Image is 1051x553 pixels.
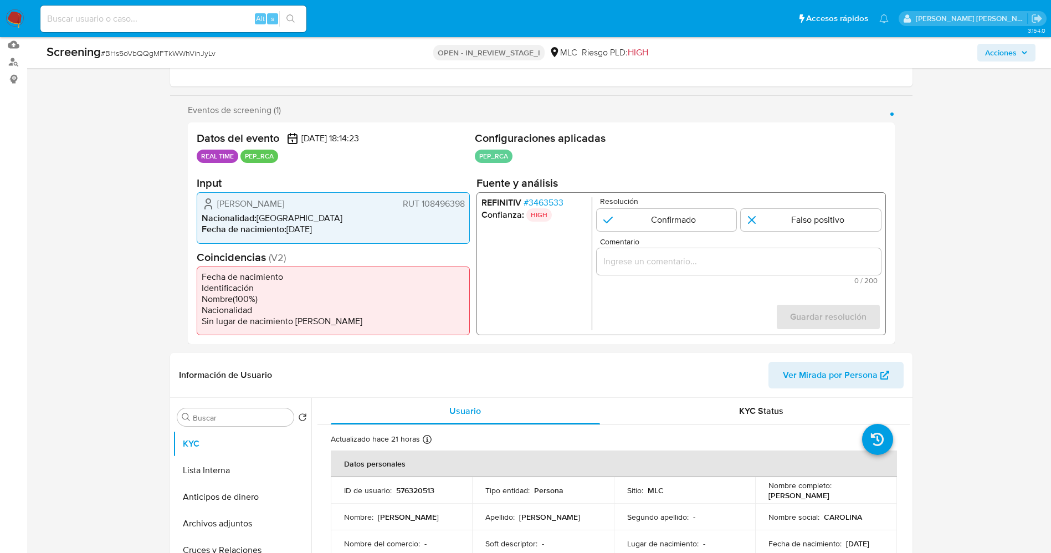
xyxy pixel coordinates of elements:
[485,539,537,549] p: Soft descriptor :
[173,510,311,537] button: Archivos adjuntos
[768,539,842,549] p: Fecha de nacimiento :
[344,539,420,549] p: Nombre del comercio :
[985,44,1017,62] span: Acciones
[344,485,392,495] p: ID de usuario :
[627,485,643,495] p: Sitio :
[783,362,878,388] span: Ver Mirada por Persona
[433,45,545,60] p: OPEN - IN_REVIEW_STAGE_I
[424,539,427,549] p: -
[739,404,783,417] span: KYC Status
[331,434,420,444] p: Actualizado hace 21 horas
[542,539,544,549] p: -
[846,539,869,549] p: [DATE]
[977,44,1035,62] button: Acciones
[173,431,311,457] button: KYC
[627,539,699,549] p: Lugar de nacimiento :
[534,485,563,495] p: Persona
[703,539,705,549] p: -
[179,370,272,381] h1: Información de Usuario
[396,485,434,495] p: 576320513
[806,13,868,24] span: Accesos rápidos
[271,13,274,24] span: s
[824,512,862,522] p: CAROLINA
[582,47,648,59] span: Riesgo PLD:
[173,457,311,484] button: Lista Interna
[1028,26,1045,35] span: 3.154.0
[768,490,829,500] p: [PERSON_NAME]
[768,512,819,522] p: Nombre social :
[256,13,265,24] span: Alt
[1031,13,1043,24] a: Salir
[485,512,515,522] p: Apellido :
[485,485,530,495] p: Tipo entidad :
[519,512,580,522] p: [PERSON_NAME]
[916,13,1028,24] p: jesica.barrios@mercadolibre.com
[549,47,577,59] div: MLC
[298,413,307,425] button: Volver al orden por defecto
[378,512,439,522] p: [PERSON_NAME]
[449,404,481,417] span: Usuario
[768,362,904,388] button: Ver Mirada por Persona
[344,512,373,522] p: Nombre :
[173,484,311,510] button: Anticipos de dinero
[101,48,216,59] span: # BHs5oVbQQgMFTkWWhVinJyLv
[47,43,101,60] b: Screening
[331,450,897,477] th: Datos personales
[693,512,695,522] p: -
[768,480,832,490] p: Nombre completo :
[182,413,191,422] button: Buscar
[279,11,302,27] button: search-icon
[648,485,664,495] p: MLC
[628,46,648,59] span: HIGH
[879,14,889,23] a: Notificaciones
[627,512,689,522] p: Segundo apellido :
[193,413,289,423] input: Buscar
[40,12,306,26] input: Buscar usuario o caso...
